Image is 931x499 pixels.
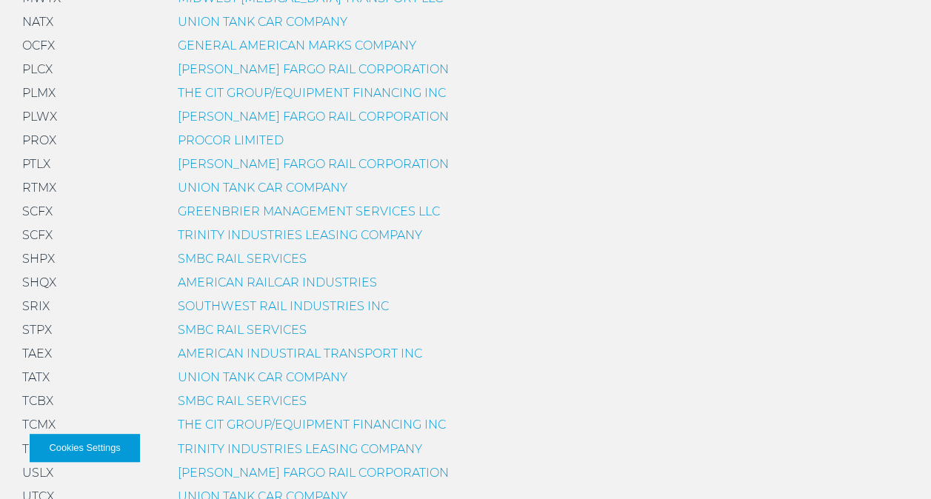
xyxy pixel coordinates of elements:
[178,252,307,266] a: SMBC RAIL SERVICES
[22,346,52,361] span: TAEX
[22,38,55,53] span: OCFX
[22,62,53,76] span: PLCX
[178,465,449,479] a: [PERSON_NAME] FARGO RAIL CORPORATION
[22,465,53,479] span: USLX
[178,133,284,147] a: PROCOR LIMITED
[178,418,446,432] a: THE CIT GROUP/EQUIPMENT FINANCING INC
[22,133,56,147] span: PROX
[178,370,347,384] a: UNION TANK CAR COMPANY
[30,434,140,462] button: Cookies Settings
[22,275,56,289] span: SHQX
[22,441,47,455] span: TILX
[22,86,56,100] span: PLMX
[22,15,53,29] span: NATX
[22,228,53,242] span: SCFX
[22,157,50,171] span: PTLX
[22,394,53,408] span: TCBX
[22,299,50,313] span: SRIX
[178,62,449,76] a: [PERSON_NAME] FARGO RAIL CORPORATION
[178,86,446,100] a: THE CIT GROUP/EQUIPMENT FINANCING INC
[178,110,449,124] a: [PERSON_NAME] FARGO RAIL CORPORATION
[22,181,56,195] span: RTMX
[178,394,307,408] a: SMBC RAIL SERVICES
[178,346,422,361] a: AMERICAN INDUSTIRAL TRANSPORT INC
[22,370,50,384] span: TATX
[22,204,53,218] span: SCFX
[178,323,307,337] a: SMBC RAIL SERVICES
[22,323,52,337] span: STPX
[22,418,56,432] span: TCMX
[22,252,55,266] span: SHPX
[178,204,440,218] a: GREENBRIER MANAGEMENT SERVICES LLC
[178,228,422,242] a: TRINITY INDUSTRIES LEASING COMPANY
[178,15,347,29] a: UNION TANK CAR COMPANY
[178,181,347,195] a: UNION TANK CAR COMPANY
[178,275,377,289] a: AMERICAN RAILCAR INDUSTRIES
[857,428,931,499] iframe: Chat Widget
[178,157,449,171] a: [PERSON_NAME] FARGO RAIL CORPORATION
[178,441,422,455] a: TRINITY INDUSTRIES LEASING COMPANY
[22,110,57,124] span: PLWX
[178,299,389,313] a: SOUTHWEST RAIL INDUSTRIES INC
[178,38,416,53] a: GENERAL AMERICAN MARKS COMPANY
